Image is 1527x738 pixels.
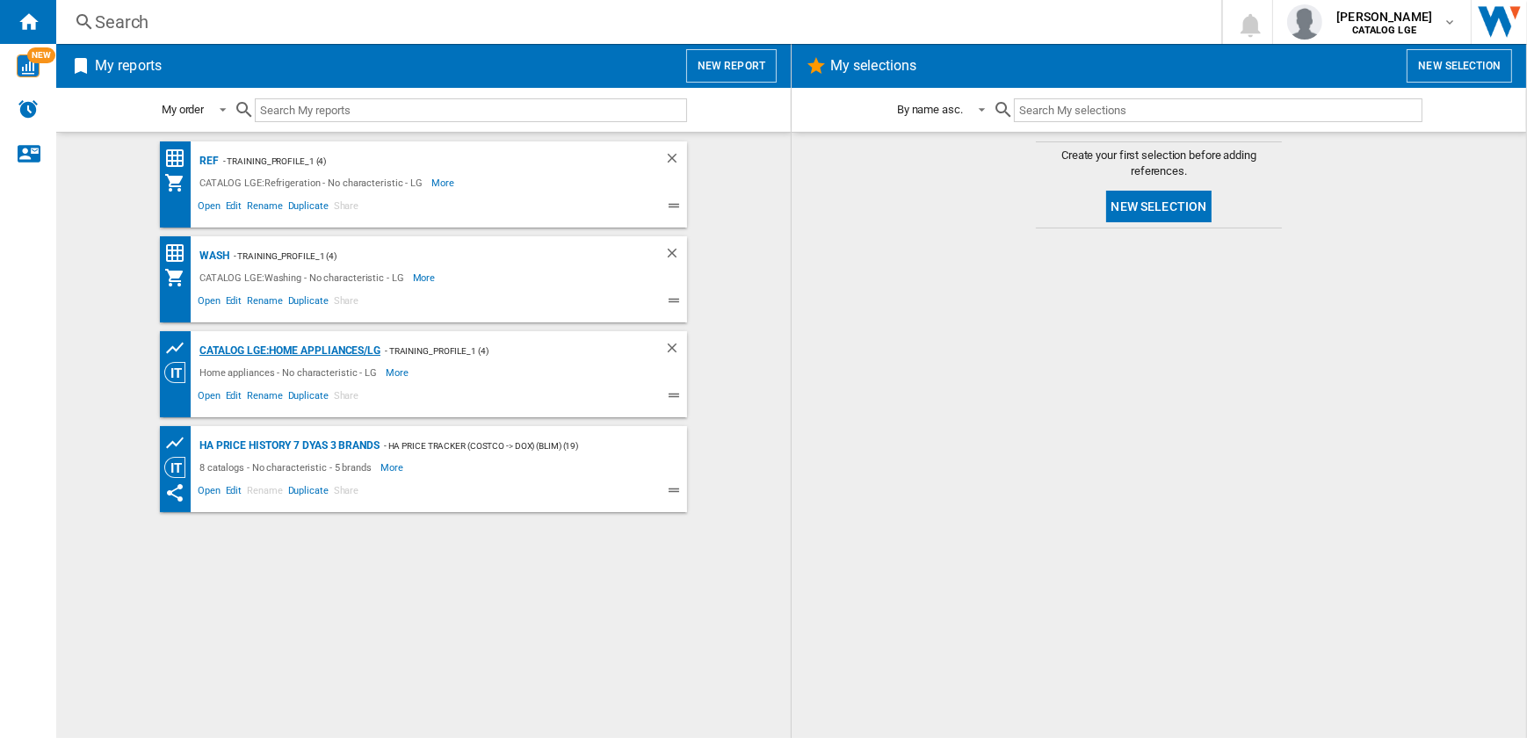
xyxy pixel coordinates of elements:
[380,435,652,457] div: - HA Price Tracker (costco -> dox) (blim) (19)
[244,293,285,314] span: Rename
[331,387,362,409] span: Share
[17,54,40,77] img: wise-card.svg
[431,172,457,193] span: More
[1352,25,1416,36] b: CATALOG LGE
[164,362,195,383] div: Category View
[164,148,195,170] div: Price Matrix
[229,245,629,267] div: - Training_Profile_1 (4)
[664,340,687,362] div: Delete
[195,387,223,409] span: Open
[286,482,331,503] span: Duplicate
[244,198,285,219] span: Rename
[195,362,386,383] div: Home appliances - No characteristic - LG
[195,457,380,478] div: 8 catalogs - No characteristic - 5 brands
[380,457,406,478] span: More
[164,337,195,359] div: Product prices grid
[331,198,362,219] span: Share
[162,103,204,116] div: My order
[244,387,285,409] span: Rename
[18,98,39,119] img: alerts-logo.svg
[1407,49,1512,83] button: New selection
[1036,148,1282,179] span: Create your first selection before adding references.
[164,172,195,193] div: My Assortment
[195,482,223,503] span: Open
[195,267,413,288] div: CATALOG LGE:Washing - No characteristic - LG
[413,267,438,288] span: More
[1106,191,1212,222] button: New selection
[95,10,1176,34] div: Search
[195,150,219,172] div: REF
[164,432,195,454] div: Product prices grid
[195,293,223,314] span: Open
[91,49,165,83] h2: My reports
[195,198,223,219] span: Open
[195,435,380,457] div: HA Price History 7 Dyas 3 Brands
[164,242,195,264] div: Price Matrix
[27,47,55,63] span: NEW
[331,482,362,503] span: Share
[195,245,229,267] div: WASH
[386,362,411,383] span: More
[223,293,245,314] span: Edit
[164,267,195,288] div: My Assortment
[1014,98,1422,122] input: Search My selections
[664,150,687,172] div: Delete
[219,150,629,172] div: - Training_Profile_1 (4)
[286,293,331,314] span: Duplicate
[223,482,245,503] span: Edit
[897,103,963,116] div: By name asc.
[686,49,777,83] button: New report
[1287,4,1322,40] img: profile.jpg
[255,98,687,122] input: Search My reports
[827,49,920,83] h2: My selections
[195,172,431,193] div: CATALOG LGE:Refrigeration - No characteristic - LG
[380,340,629,362] div: - Training_Profile_1 (4)
[223,387,245,409] span: Edit
[195,340,380,362] div: CATALOG LGE:Home appliances/LG
[164,482,185,503] ng-md-icon: This report has been shared with you
[664,245,687,267] div: Delete
[244,482,285,503] span: Rename
[164,457,195,478] div: Category View
[1336,8,1432,25] span: [PERSON_NAME]
[286,387,331,409] span: Duplicate
[331,293,362,314] span: Share
[286,198,331,219] span: Duplicate
[223,198,245,219] span: Edit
